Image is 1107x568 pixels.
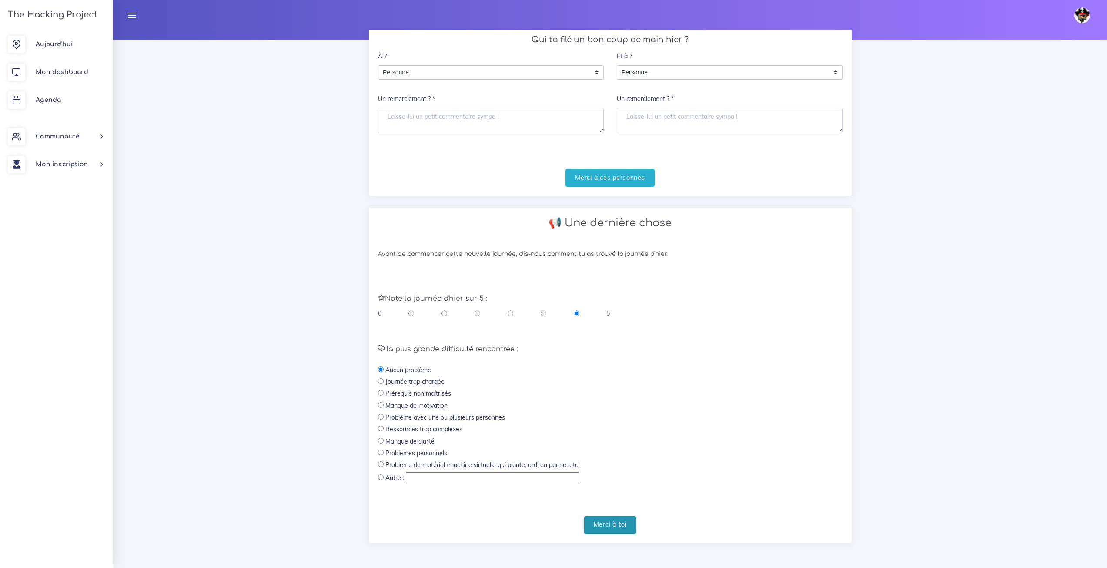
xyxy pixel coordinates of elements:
span: Mon inscription [36,161,88,168]
span: Personne [617,66,829,80]
h5: Note la journée d'hier sur 5 : [378,295,843,303]
h4: Qui t'a filé un bon coup de main hier ? [378,35,843,44]
input: Merci à toi [584,516,636,534]
label: Autre : [385,474,404,482]
span: Communauté [36,133,80,140]
label: Et à ? [617,47,632,65]
label: Ressources trop complexes [385,425,462,434]
label: À ? [378,47,387,65]
label: Aucun problème [385,366,431,374]
h3: The Hacking Project [5,10,97,20]
img: avatar [1074,7,1090,23]
label: Journée trop chargée [385,377,445,386]
input: Merci à ces personnes [565,169,655,187]
h2: 📢 Une dernière chose [378,217,843,229]
span: Personne [378,66,590,80]
div: 0 5 [378,309,610,318]
label: Problème de matériel (machine virtuelle qui plante, ordi en panne, etc) [385,460,580,469]
span: Aujourd'hui [36,41,73,47]
label: Problème avec une ou plusieurs personnes [385,413,505,422]
label: Un remerciement ? * [378,91,435,108]
label: Manque de clarté [385,437,435,446]
h6: Avant de commencer cette nouvelle journée, dis-nous comment tu as trouvé la journée d'hier. [378,251,843,258]
span: Agenda [36,97,61,103]
span: Mon dashboard [36,69,88,75]
label: Un remerciement ? * [617,91,674,108]
label: Problèmes personnels [385,449,447,457]
label: Prérequis non maîtrisés [385,389,451,398]
h5: Ta plus grande difficulté rencontrée : [378,345,843,353]
label: Manque de motivation [385,401,448,410]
